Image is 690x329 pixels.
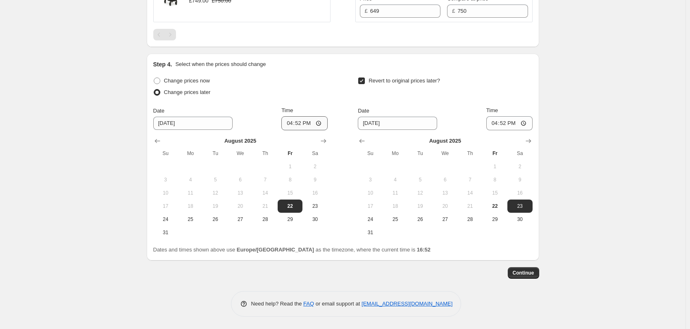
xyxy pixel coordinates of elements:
span: 12 [411,190,429,196]
th: Monday [383,147,408,160]
th: Monday [178,147,203,160]
span: 15 [281,190,299,196]
span: 27 [436,216,454,223]
button: Friday August 8 2025 [278,173,302,186]
span: 18 [386,203,404,209]
button: Tuesday August 26 2025 [203,213,228,226]
button: Continue [508,267,539,279]
span: Continue [513,270,534,276]
input: 12:00 [486,116,533,130]
th: Friday [483,147,507,160]
button: Monday August 25 2025 [383,213,408,226]
button: Sunday August 31 2025 [358,226,383,239]
button: Friday August 8 2025 [483,173,507,186]
span: Change prices later [164,89,211,95]
span: Need help? Read the [251,301,304,307]
button: Saturday August 9 2025 [507,173,532,186]
button: Friday August 29 2025 [278,213,302,226]
button: Thursday August 28 2025 [457,213,482,226]
button: Tuesday August 26 2025 [408,213,433,226]
span: Fr [281,150,299,157]
button: Friday August 15 2025 [278,186,302,200]
span: 24 [361,216,379,223]
span: 16 [306,190,324,196]
span: Tu [411,150,429,157]
button: Sunday August 3 2025 [153,173,178,186]
button: Sunday August 24 2025 [358,213,383,226]
span: 20 [231,203,249,209]
span: Fr [486,150,504,157]
span: 14 [256,190,274,196]
button: Saturday August 9 2025 [302,173,327,186]
button: Wednesday August 20 2025 [228,200,252,213]
button: Wednesday August 13 2025 [433,186,457,200]
span: 30 [511,216,529,223]
button: Tuesday August 5 2025 [408,173,433,186]
button: Saturday August 30 2025 [507,213,532,226]
span: 6 [436,176,454,183]
button: Monday August 18 2025 [383,200,408,213]
span: 1 [281,163,299,170]
th: Sunday [358,147,383,160]
span: 21 [461,203,479,209]
th: Wednesday [228,147,252,160]
span: Change prices now [164,78,210,84]
span: 23 [306,203,324,209]
button: Saturday August 30 2025 [302,213,327,226]
a: [EMAIL_ADDRESS][DOMAIN_NAME] [362,301,452,307]
button: Thursday August 7 2025 [253,173,278,186]
span: Mo [181,150,200,157]
span: Th [461,150,479,157]
button: Show previous month, July 2025 [152,135,163,147]
button: Saturday August 23 2025 [507,200,532,213]
span: 19 [411,203,429,209]
span: We [231,150,249,157]
span: 26 [411,216,429,223]
b: 16:52 [417,247,431,253]
th: Friday [278,147,302,160]
button: Today Friday August 22 2025 [483,200,507,213]
span: 29 [486,216,504,223]
span: 9 [511,176,529,183]
button: Tuesday August 19 2025 [203,200,228,213]
span: 10 [157,190,175,196]
span: 13 [231,190,249,196]
span: Revert to original prices later? [369,78,440,84]
button: Today Friday August 22 2025 [278,200,302,213]
span: 17 [361,203,379,209]
th: Thursday [253,147,278,160]
span: 12 [206,190,224,196]
span: 29 [281,216,299,223]
span: 28 [461,216,479,223]
button: Monday August 4 2025 [178,173,203,186]
span: 13 [436,190,454,196]
button: Wednesday August 6 2025 [433,173,457,186]
b: Europe/[GEOGRAPHIC_DATA] [237,247,314,253]
span: 2 [306,163,324,170]
th: Tuesday [408,147,433,160]
span: Th [256,150,274,157]
th: Saturday [507,147,532,160]
span: 18 [181,203,200,209]
th: Wednesday [433,147,457,160]
span: 26 [206,216,224,223]
span: 20 [436,203,454,209]
span: 25 [181,216,200,223]
button: Thursday August 28 2025 [253,213,278,226]
button: Saturday August 16 2025 [302,186,327,200]
button: Tuesday August 12 2025 [203,186,228,200]
span: 19 [206,203,224,209]
button: Monday August 11 2025 [178,186,203,200]
button: Monday August 11 2025 [383,186,408,200]
input: 8/22/2025 [358,117,437,130]
span: £ [452,8,455,14]
button: Show previous month, July 2025 [356,135,368,147]
span: 30 [306,216,324,223]
button: Sunday August 24 2025 [153,213,178,226]
span: 15 [486,190,504,196]
button: Wednesday August 6 2025 [228,173,252,186]
button: Thursday August 21 2025 [457,200,482,213]
nav: Pagination [153,29,176,40]
span: 4 [386,176,404,183]
button: Monday August 4 2025 [383,173,408,186]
